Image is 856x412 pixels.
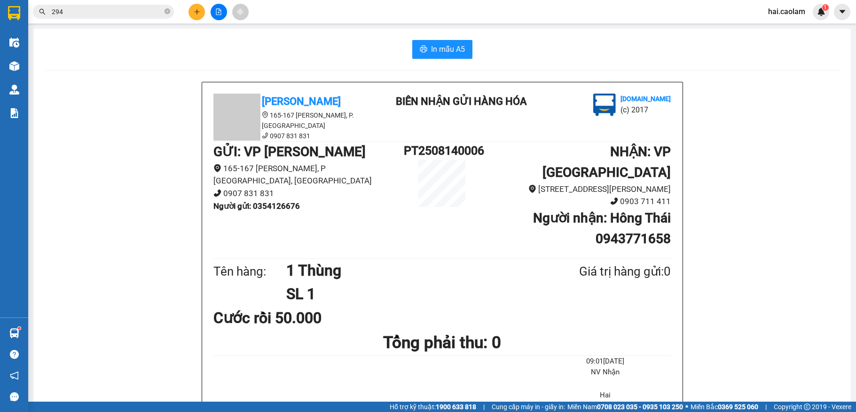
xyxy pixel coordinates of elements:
[9,108,19,118] img: solution-icon
[10,350,19,359] span: question-circle
[10,392,19,401] span: message
[483,402,485,412] span: |
[188,4,205,20] button: plus
[436,403,476,411] strong: 1900 633 818
[597,403,683,411] strong: 0708 023 035 - 0935 103 250
[8,6,20,20] img: logo-vxr
[834,4,850,20] button: caret-down
[10,371,19,380] span: notification
[262,132,268,139] span: phone
[620,95,671,103] b: [DOMAIN_NAME]
[540,367,671,378] li: NV Nhận
[822,4,829,11] sup: 1
[817,8,825,16] img: icon-new-feature
[480,195,671,208] li: 0903 711 411
[213,330,671,356] h1: Tổng phải thu: 0
[211,4,227,20] button: file-add
[404,142,480,160] h1: PT2508140006
[761,6,813,17] span: hai.caolam
[213,306,364,330] div: Cước rồi 50.000
[9,61,19,71] img: warehouse-icon
[237,8,243,15] span: aim
[480,183,671,196] li: [STREET_ADDRESS][PERSON_NAME]
[213,189,221,197] span: phone
[431,43,465,55] span: In mẫu A5
[262,95,341,107] b: [PERSON_NAME]
[390,402,476,412] span: Hỗ trợ kỹ thuật:
[542,144,671,180] b: NHẬN : VP [GEOGRAPHIC_DATA]
[52,7,163,17] input: Tìm tên, số ĐT hoặc mã đơn
[213,187,404,200] li: 0907 831 831
[718,403,758,411] strong: 0369 525 060
[691,402,758,412] span: Miền Bắc
[540,356,671,367] li: 09:01[DATE]
[213,262,287,281] div: Tên hàng:
[213,162,404,187] li: 165-167 [PERSON_NAME], P [GEOGRAPHIC_DATA], [GEOGRAPHIC_DATA]
[540,390,671,401] li: Hai
[286,259,534,282] h1: 1 Thùng
[534,262,671,281] div: Giá trị hàng gửi: 0
[685,405,688,409] span: ⚪️
[838,8,847,16] span: caret-down
[528,185,536,193] span: environment
[213,144,366,159] b: GỬI : VP [PERSON_NAME]
[412,40,472,59] button: printerIn mẫu A5
[194,8,200,15] span: plus
[824,4,827,11] span: 1
[286,282,534,306] h1: SL 1
[593,94,616,116] img: logo.jpg
[215,8,222,15] span: file-add
[213,201,300,211] b: Người gửi : 0354126676
[262,111,268,118] span: environment
[804,404,810,410] span: copyright
[620,104,671,116] li: (c) 2017
[9,38,19,48] img: warehouse-icon
[765,402,767,412] span: |
[9,328,19,338] img: warehouse-icon
[213,131,383,141] li: 0907 831 831
[165,8,170,14] span: close-circle
[232,4,249,20] button: aim
[213,110,383,131] li: 165-167 [PERSON_NAME], P. [GEOGRAPHIC_DATA]
[610,197,618,205] span: phone
[18,327,21,330] sup: 1
[533,210,671,246] b: Người nhận : Hông Thái 0943771658
[492,402,565,412] span: Cung cấp máy in - giấy in:
[420,45,427,54] span: printer
[213,164,221,172] span: environment
[39,8,46,15] span: search
[567,402,683,412] span: Miền Nam
[165,8,170,16] span: close-circle
[396,95,527,107] b: BIÊN NHẬN GỬI HÀNG HÓA
[9,85,19,95] img: warehouse-icon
